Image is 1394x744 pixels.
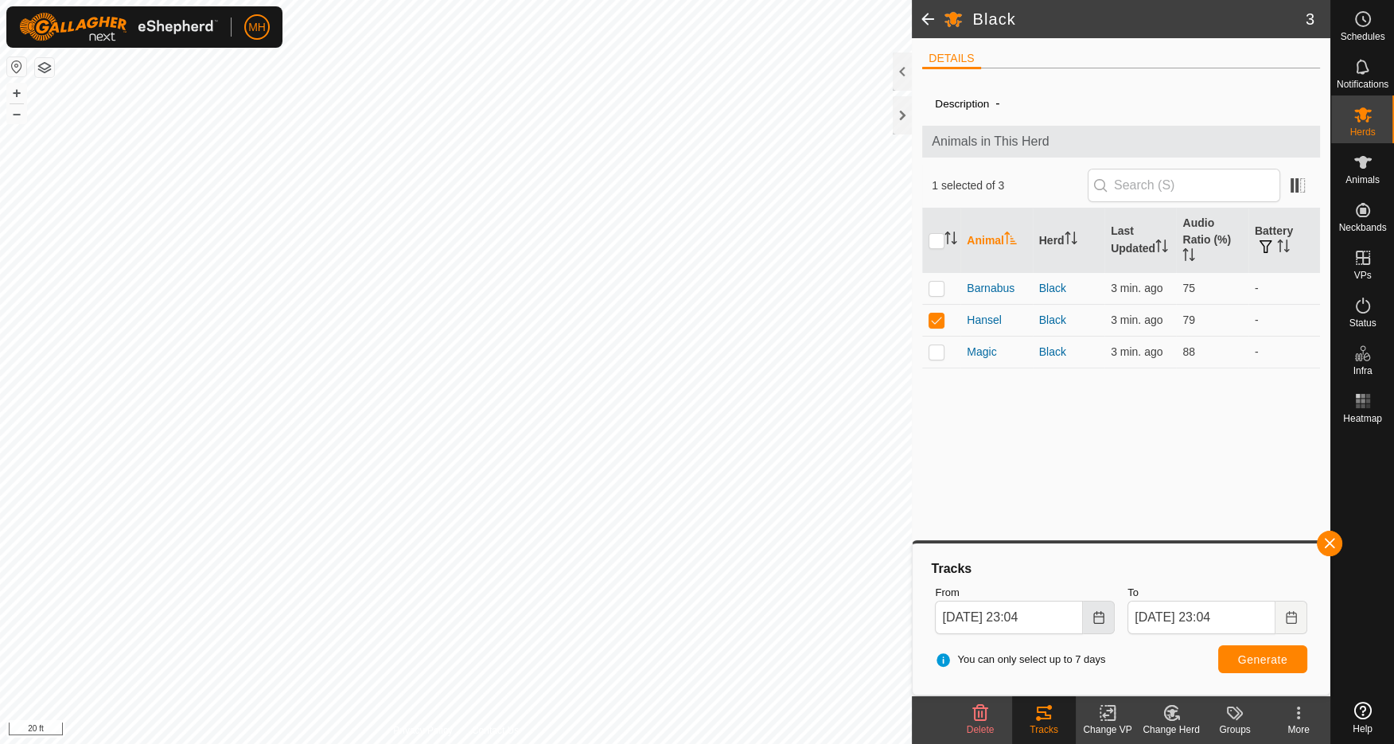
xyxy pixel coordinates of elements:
p-sorticon: Activate to sort [1277,242,1290,255]
span: Animals in This Herd [932,132,1310,151]
span: Infra [1353,366,1372,376]
td: - [1248,336,1320,368]
span: Hansel [967,312,1002,329]
h2: Black [972,10,1305,29]
div: Black [1039,312,1098,329]
p-sorticon: Activate to sort [1155,242,1168,255]
span: Generate [1238,653,1287,666]
button: Choose Date [1275,601,1307,634]
span: Aug 10, 2025, 11:00 PM [1111,345,1162,358]
span: Heatmap [1343,414,1382,423]
label: Description [935,98,989,110]
span: 1 selected of 3 [932,177,1088,194]
span: Aug 10, 2025, 11:00 PM [1111,314,1162,326]
span: 75 [1182,282,1195,294]
td: - [1248,272,1320,304]
button: Map Layers [35,58,54,77]
span: Schedules [1340,32,1384,41]
div: Change VP [1076,723,1139,737]
input: Search (S) [1088,169,1280,202]
div: Tracks [929,559,1314,578]
th: Last Updated [1104,208,1176,273]
label: To [1127,585,1307,601]
span: 79 [1182,314,1195,326]
div: More [1267,723,1330,737]
div: Groups [1203,723,1267,737]
button: + [7,84,26,103]
p-sorticon: Activate to sort [1004,234,1017,247]
span: 88 [1182,345,1195,358]
span: Help [1353,724,1373,734]
span: You can only select up to 7 days [935,652,1105,668]
th: Herd [1033,208,1104,273]
td: - [1248,304,1320,336]
span: Neckbands [1338,223,1386,232]
button: – [7,104,26,123]
span: - [989,90,1006,116]
a: Contact Us [472,723,519,738]
div: Black [1039,280,1098,297]
img: Gallagher Logo [19,13,218,41]
span: Animals [1345,175,1380,185]
th: Audio Ratio (%) [1176,208,1248,273]
p-sorticon: Activate to sort [1065,234,1077,247]
span: MH [248,19,266,36]
button: Choose Date [1083,601,1115,634]
div: Tracks [1012,723,1076,737]
label: From [935,585,1115,601]
span: Aug 10, 2025, 11:00 PM [1111,282,1162,294]
button: Generate [1218,645,1307,673]
p-sorticon: Activate to sort [1182,251,1195,263]
span: Notifications [1337,80,1388,89]
span: Herds [1349,127,1375,137]
a: Help [1331,695,1394,740]
span: Delete [967,724,995,735]
a: Privacy Policy [393,723,453,738]
li: DETAILS [922,50,980,69]
div: Black [1039,344,1098,360]
th: Battery [1248,208,1320,273]
span: 3 [1306,7,1314,31]
p-sorticon: Activate to sort [944,234,957,247]
div: Change Herd [1139,723,1203,737]
span: Barnabus [967,280,1014,297]
span: Status [1349,318,1376,328]
span: Magic [967,344,996,360]
span: VPs [1353,271,1371,280]
th: Animal [960,208,1032,273]
button: Reset Map [7,57,26,76]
